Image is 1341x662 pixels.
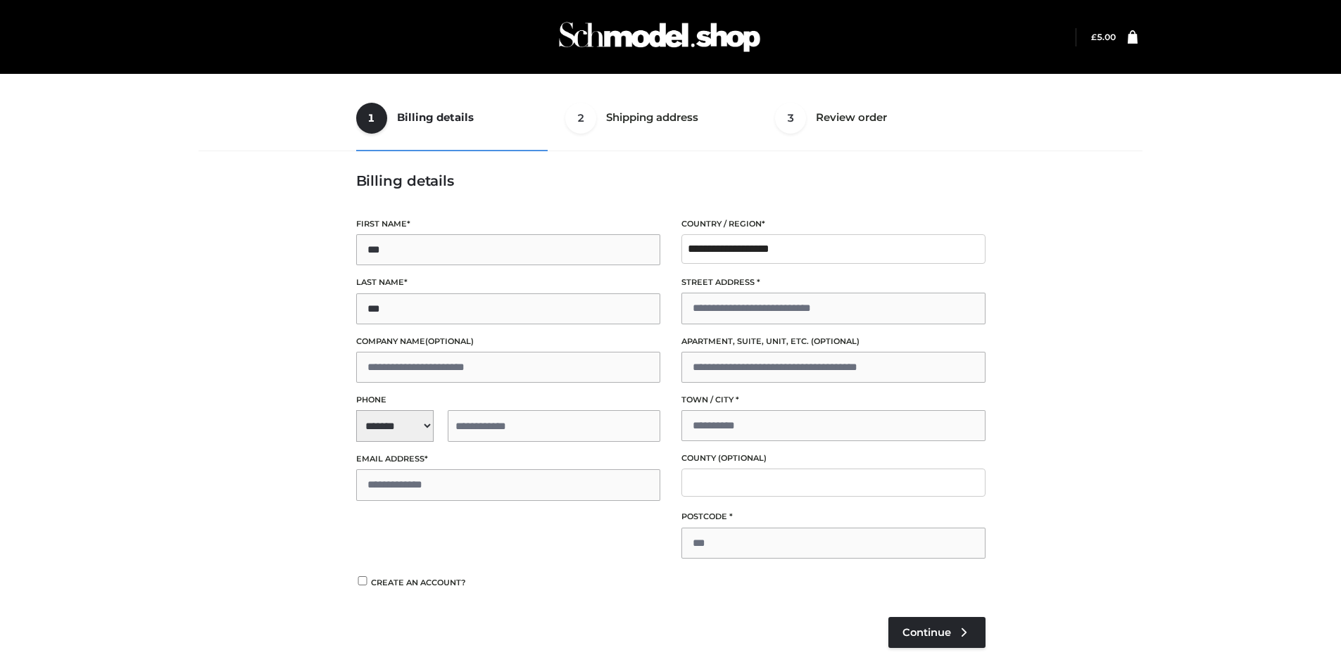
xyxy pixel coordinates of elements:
[356,172,986,189] h3: Billing details
[681,510,986,523] label: Postcode
[718,453,767,463] span: (optional)
[356,576,369,585] input: Create an account?
[356,335,660,348] label: Company name
[371,578,466,587] span: Create an account?
[554,9,765,65] img: Schmodel Admin 964
[681,393,986,407] label: Town / City
[681,335,986,348] label: Apartment, suite, unit, etc.
[811,336,860,346] span: (optional)
[888,617,986,648] a: Continue
[902,626,951,639] span: Continue
[681,217,986,231] label: Country / Region
[356,452,660,466] label: Email address
[356,217,660,231] label: First name
[356,276,660,289] label: Last name
[425,336,474,346] span: (optional)
[1091,32,1097,42] span: £
[356,393,660,407] label: Phone
[681,452,986,465] label: County
[1091,32,1116,42] a: £5.00
[1091,32,1116,42] bdi: 5.00
[681,276,986,289] label: Street address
